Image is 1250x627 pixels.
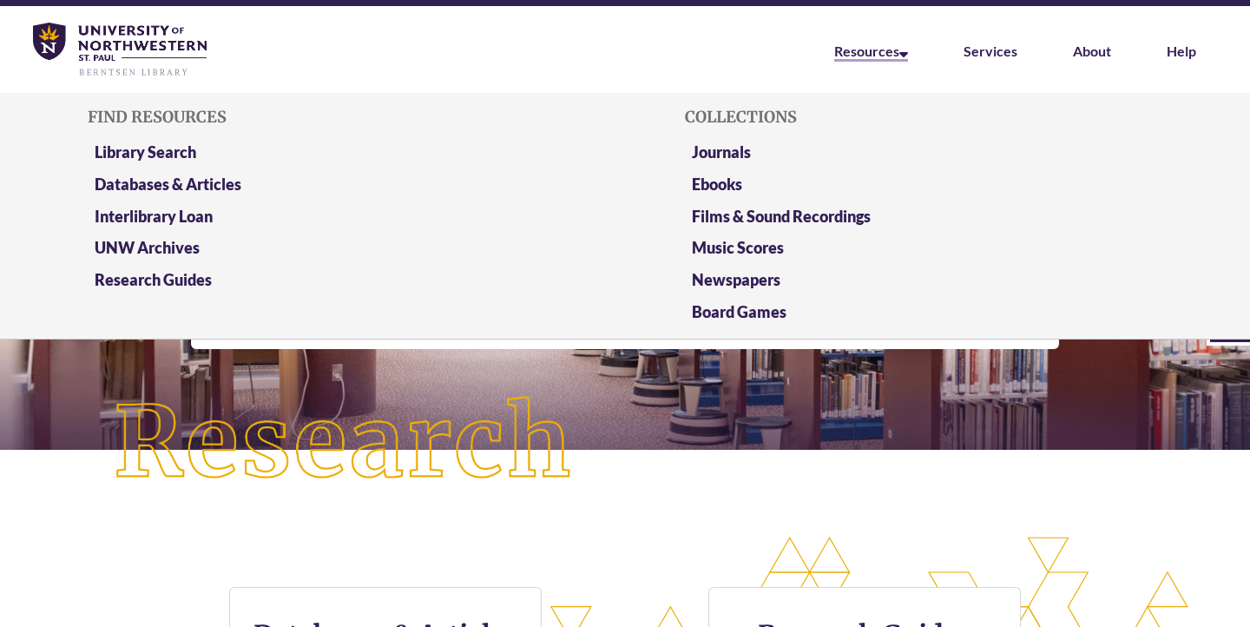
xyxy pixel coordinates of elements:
a: Databases & Articles [95,175,241,194]
a: Services [964,43,1017,59]
a: Help [1167,43,1196,59]
a: Journals [692,142,751,162]
h5: Collections [685,109,1162,126]
a: Board Games [692,302,786,321]
a: Music Scores [692,238,784,257]
img: UNWSP Library Logo [33,23,207,77]
a: Newspapers [692,270,780,289]
a: Interlibrary Loan [95,207,213,226]
a: About [1073,43,1111,59]
a: Resources [834,43,908,62]
a: Research Guides [95,270,212,289]
img: Research [62,346,625,541]
a: Films & Sound Recordings [692,207,871,226]
a: Ebooks [692,175,742,194]
a: UNW Archives [95,238,200,257]
a: Library Search [95,142,196,162]
h5: Find Resources [88,109,565,126]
